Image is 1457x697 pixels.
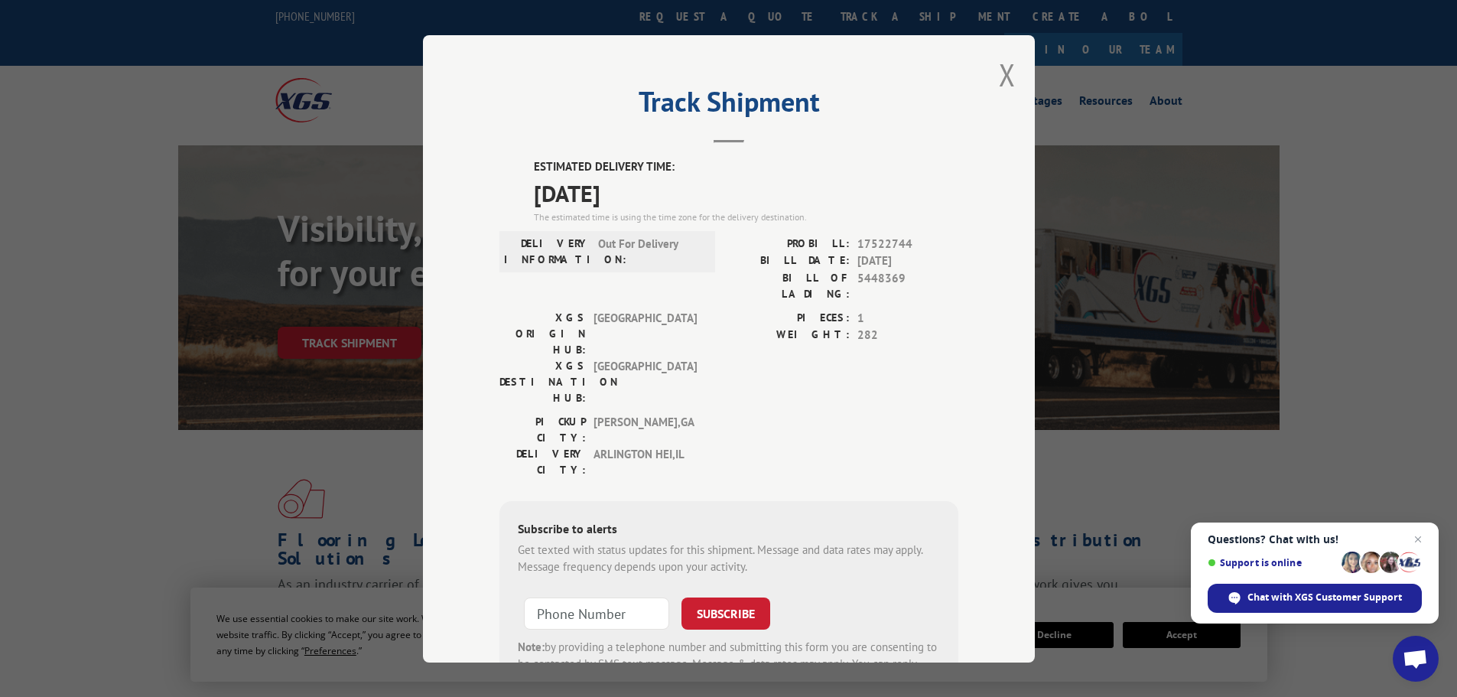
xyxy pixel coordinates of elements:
button: Close modal [999,54,1016,95]
label: WEIGHT: [729,327,850,344]
span: 17522744 [857,235,958,252]
span: [GEOGRAPHIC_DATA] [594,309,697,357]
label: BILL DATE: [729,252,850,270]
input: Phone Number [524,597,669,629]
div: Subscribe to alerts [518,519,940,541]
div: Open chat [1393,636,1439,682]
button: SUBSCRIBE [681,597,770,629]
span: Close chat [1409,530,1427,549]
label: PIECES: [729,309,850,327]
span: Support is online [1208,557,1336,568]
div: The estimated time is using the time zone for the delivery destination. [534,210,958,223]
span: ARLINGTON HEI , IL [594,445,697,477]
label: XGS DESTINATION HUB: [499,357,586,405]
span: 1 [857,309,958,327]
span: 282 [857,327,958,344]
div: Chat with XGS Customer Support [1208,584,1422,613]
span: [PERSON_NAME] , GA [594,413,697,445]
label: ESTIMATED DELIVERY TIME: [534,158,958,176]
span: [DATE] [534,175,958,210]
label: PROBILL: [729,235,850,252]
label: DELIVERY CITY: [499,445,586,477]
span: [DATE] [857,252,958,270]
label: PICKUP CITY: [499,413,586,445]
span: Chat with XGS Customer Support [1247,591,1402,604]
label: XGS ORIGIN HUB: [499,309,586,357]
span: Out For Delivery [598,235,701,267]
strong: Note: [518,639,545,653]
h2: Track Shipment [499,91,958,120]
span: 5448369 [857,269,958,301]
label: BILL OF LADING: [729,269,850,301]
div: by providing a telephone number and submitting this form you are consenting to be contacted by SM... [518,638,940,690]
label: DELIVERY INFORMATION: [504,235,590,267]
span: Questions? Chat with us! [1208,533,1422,546]
div: Get texted with status updates for this shipment. Message and data rates may apply. Message frequ... [518,541,940,575]
span: [GEOGRAPHIC_DATA] [594,357,697,405]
